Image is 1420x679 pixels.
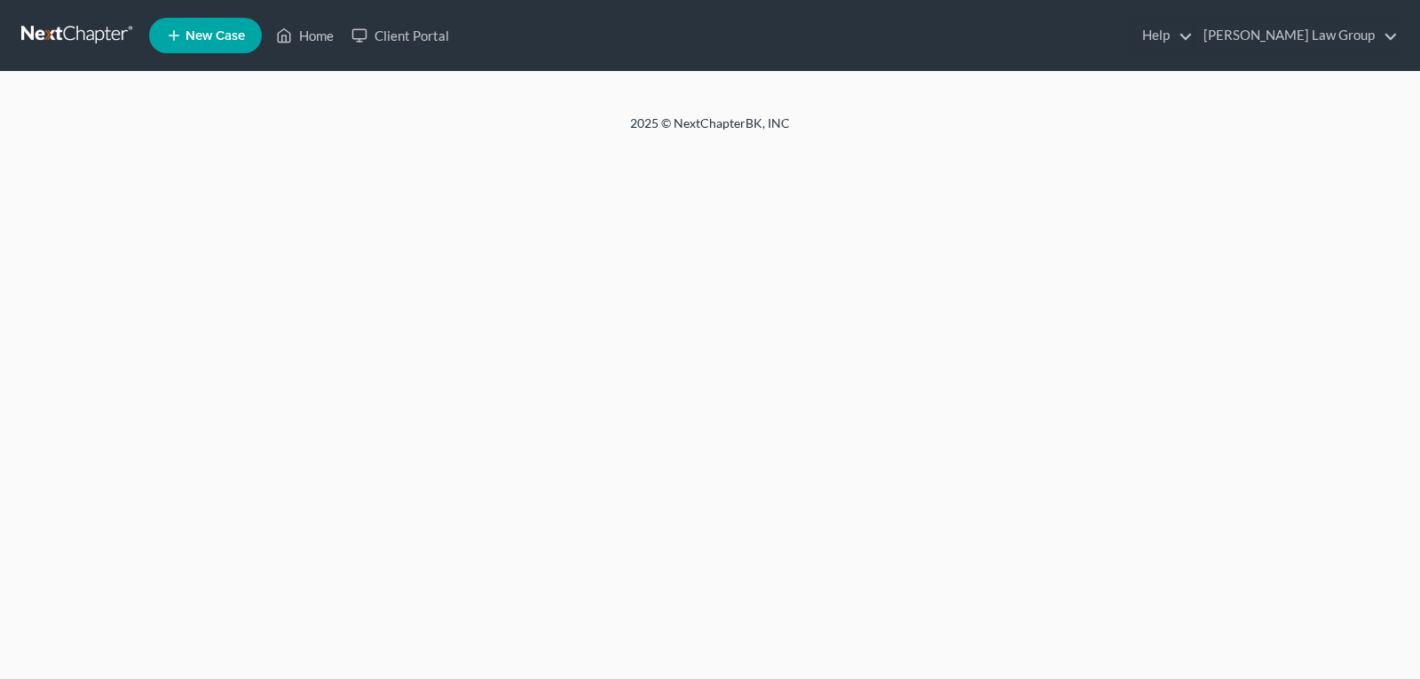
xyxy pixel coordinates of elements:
a: [PERSON_NAME] Law Group [1195,20,1398,51]
new-legal-case-button: New Case [149,18,262,53]
a: Home [267,20,343,51]
div: 2025 © NextChapterBK, INC [204,114,1216,146]
a: Help [1133,20,1193,51]
a: Client Portal [343,20,458,51]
